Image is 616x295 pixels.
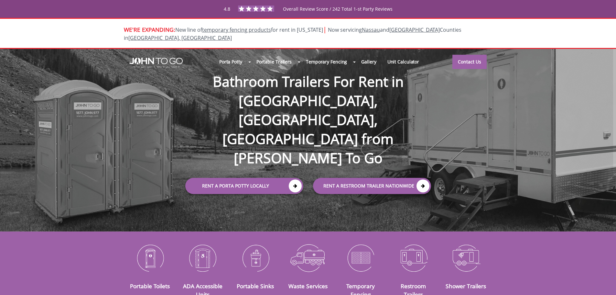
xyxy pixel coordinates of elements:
[313,178,431,194] a: rent a RESTROOM TRAILER Nationwide
[234,241,277,275] img: Portable-Sinks-icon_N.png
[323,25,327,34] span: |
[237,282,274,290] a: Portable Sinks
[179,51,438,168] h1: Bathroom Trailers For Rent in [GEOGRAPHIC_DATA], [GEOGRAPHIC_DATA], [GEOGRAPHIC_DATA] from [PERSO...
[283,6,393,25] span: Overall Review Score / 242 Total 1-st Party Reviews
[389,26,440,33] a: [GEOGRAPHIC_DATA]
[202,26,271,33] a: temporary fencing products
[288,282,328,290] a: Waste Services
[452,55,487,69] a: Contact Us
[362,26,380,33] a: Nassau
[214,55,248,69] a: Porta Potty
[300,55,352,69] a: Temporary Fencing
[185,178,303,194] a: Rent a Porta Potty Locally
[445,241,488,275] img: Shower-Trailers-icon_N.png
[382,55,425,69] a: Unit Calculator
[130,282,170,290] a: Portable Toilets
[129,58,183,68] img: JOHN to go
[392,241,435,275] img: Restroom-Trailers-icon_N.png
[446,282,486,290] a: Shower Trailers
[224,6,230,12] span: 4.8
[124,26,175,33] span: WE'RE EXPANDING:
[339,241,382,275] img: Temporary-Fencing-cion_N.png
[124,26,461,41] span: Now servicing and Counties in
[124,26,461,41] span: New line of for rent in [US_STATE]
[356,55,382,69] a: Gallery
[128,34,232,41] a: [GEOGRAPHIC_DATA], [GEOGRAPHIC_DATA]
[251,55,297,69] a: Portable Trailers
[181,241,224,275] img: ADA-Accessible-Units-icon_N.png
[286,241,330,275] img: Waste-Services-icon_N.png
[129,241,172,275] img: Portable-Toilets-icon_N.png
